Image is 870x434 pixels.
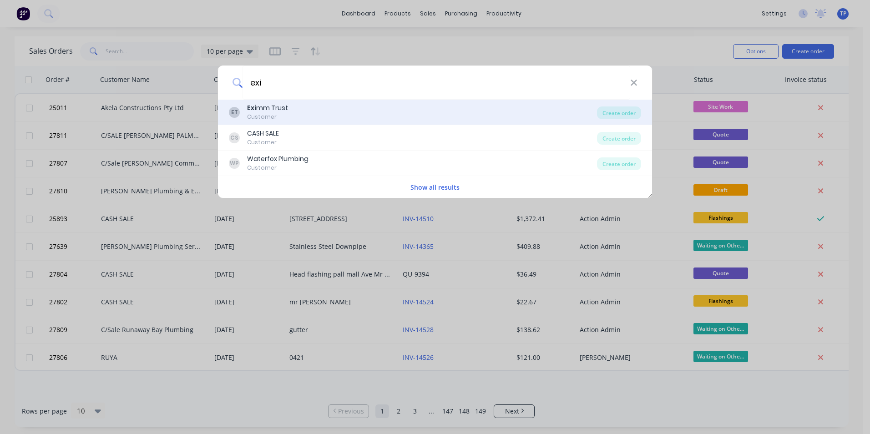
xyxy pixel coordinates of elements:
[247,103,256,112] b: Exi
[597,157,641,170] div: Create order
[247,164,309,172] div: Customer
[243,66,630,100] input: Enter a customer name to create a new order...
[408,182,462,192] button: Show all results
[247,154,309,164] div: Waterfox Plumbing
[247,103,288,113] div: mm Trust
[247,129,279,138] div: CASH SALE
[247,138,279,146] div: Customer
[597,132,641,145] div: Create order
[597,106,641,119] div: Create order
[247,113,288,121] div: Customer
[229,132,240,143] div: CS
[229,107,240,118] div: ET
[229,158,240,169] div: WP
